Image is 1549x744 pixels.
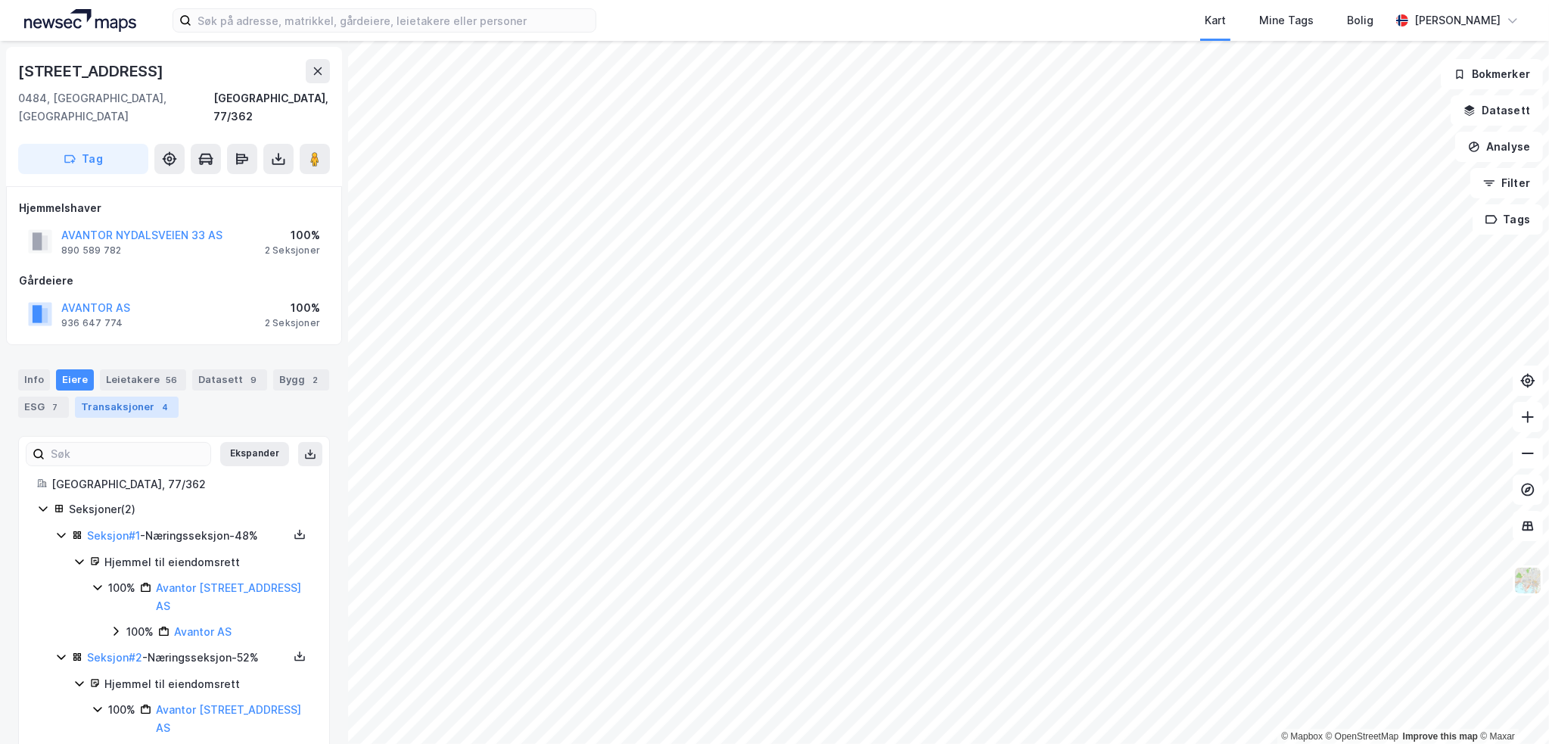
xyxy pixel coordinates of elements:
[220,442,289,466] button: Ekspander
[18,59,166,83] div: [STREET_ADDRESS]
[19,199,329,217] div: Hjemmelshaver
[191,9,596,32] input: Søk på adresse, matrikkel, gårdeiere, leietakere eller personer
[1414,11,1501,30] div: [PERSON_NAME]
[163,372,180,388] div: 56
[19,272,329,290] div: Gårdeiere
[308,372,323,388] div: 2
[1473,671,1549,744] iframe: Chat Widget
[87,649,288,667] div: - Næringsseksjon - 52%
[213,89,330,126] div: [GEOGRAPHIC_DATA], 77/362
[24,9,136,32] img: logo.a4113a55bc3d86da70a041830d287a7e.svg
[1473,204,1543,235] button: Tags
[265,244,320,257] div: 2 Seksjoner
[1403,731,1478,742] a: Improve this map
[1441,59,1543,89] button: Bokmerker
[56,369,94,391] div: Eiere
[246,372,261,388] div: 9
[265,299,320,317] div: 100%
[61,244,121,257] div: 890 589 782
[45,443,210,465] input: Søk
[87,527,288,545] div: - Næringsseksjon - 48%
[87,529,140,542] a: Seksjon#1
[174,625,232,638] a: Avantor AS
[1451,95,1543,126] button: Datasett
[18,144,148,174] button: Tag
[87,651,142,664] a: Seksjon#2
[1205,11,1226,30] div: Kart
[75,397,179,418] div: Transaksjoner
[1326,731,1399,742] a: OpenStreetMap
[104,553,311,571] div: Hjemmel til eiendomsrett
[192,369,267,391] div: Datasett
[156,581,301,612] a: Avantor [STREET_ADDRESS] AS
[1259,11,1314,30] div: Mine Tags
[100,369,186,391] div: Leietakere
[265,317,320,329] div: 2 Seksjoner
[48,400,63,415] div: 7
[1470,168,1543,198] button: Filter
[1473,671,1549,744] div: Kontrollprogram for chat
[69,500,311,518] div: Seksjoner ( 2 )
[104,675,311,693] div: Hjemmel til eiendomsrett
[108,701,135,719] div: 100%
[51,475,311,493] div: [GEOGRAPHIC_DATA], 77/362
[18,89,213,126] div: 0484, [GEOGRAPHIC_DATA], [GEOGRAPHIC_DATA]
[108,579,135,597] div: 100%
[157,400,173,415] div: 4
[126,623,154,641] div: 100%
[273,369,329,391] div: Bygg
[265,226,320,244] div: 100%
[61,317,123,329] div: 936 647 774
[156,703,301,734] a: Avantor [STREET_ADDRESS] AS
[18,397,69,418] div: ESG
[1347,11,1373,30] div: Bolig
[1513,566,1542,595] img: Z
[1455,132,1543,162] button: Analyse
[1281,731,1323,742] a: Mapbox
[18,369,50,391] div: Info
